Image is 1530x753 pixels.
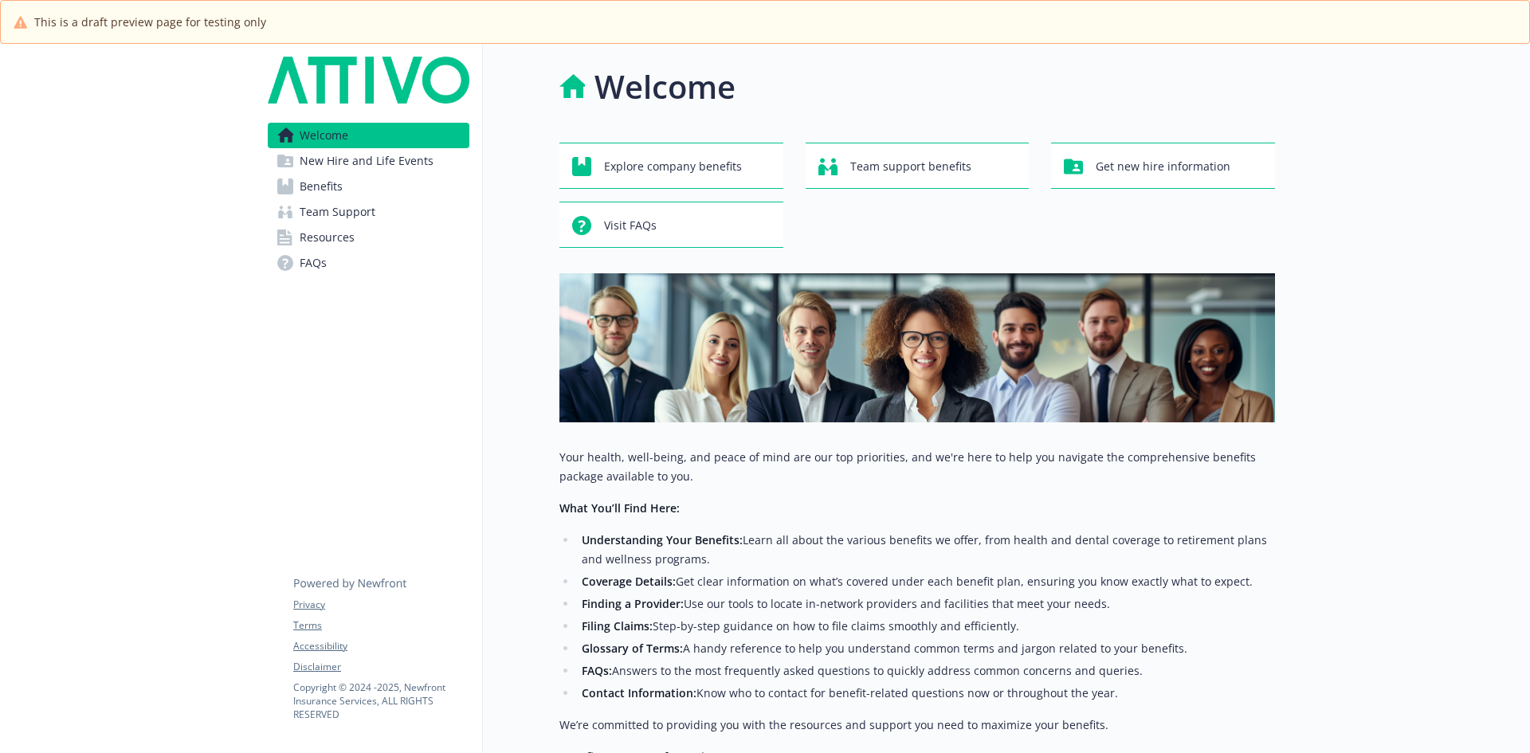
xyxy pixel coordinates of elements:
strong: Coverage Details: [582,574,676,589]
strong: FAQs: [582,663,612,678]
strong: Finding a Provider: [582,596,684,611]
a: Privacy [293,598,469,612]
span: This is a draft preview page for testing only [34,14,266,30]
button: Visit FAQs [559,202,783,248]
button: Get new hire information [1051,143,1275,189]
li: Answers to the most frequently asked questions to quickly address common concerns and queries. [577,661,1275,680]
span: Visit FAQs [604,210,657,241]
strong: Filing Claims: [582,618,653,633]
strong: Contact Information: [582,685,696,700]
li: Use our tools to locate in-network providers and facilities that meet your needs. [577,594,1275,614]
a: Terms [293,618,469,633]
strong: Understanding Your Benefits: [582,532,743,547]
li: Learn all about the various benefits we offer, from health and dental coverage to retirement plan... [577,531,1275,569]
img: overview page banner [559,273,1275,422]
button: Team support benefits [806,143,1030,189]
li: Get clear information on what’s covered under each benefit plan, ensuring you know exactly what t... [577,572,1275,591]
span: New Hire and Life Events [300,148,433,174]
span: Team Support [300,199,375,225]
p: Your health, well-being, and peace of mind are our top priorities, and we're here to help you nav... [559,448,1275,486]
p: Copyright © 2024 - 2025 , Newfront Insurance Services, ALL RIGHTS RESERVED [293,680,469,721]
span: Welcome [300,123,348,148]
span: Resources [300,225,355,250]
li: Know who to contact for benefit-related questions now or throughout the year. [577,684,1275,703]
span: Explore company benefits [604,151,742,182]
a: FAQs [268,250,469,276]
li: Step-by-step guidance on how to file claims smoothly and efficiently. [577,617,1275,636]
span: Get new hire information [1096,151,1230,182]
a: New Hire and Life Events [268,148,469,174]
a: Team Support [268,199,469,225]
strong: What You’ll Find Here: [559,500,680,516]
span: FAQs [300,250,327,276]
button: Explore company benefits [559,143,783,189]
a: Resources [268,225,469,250]
p: We’re committed to providing you with the resources and support you need to maximize your benefits. [559,716,1275,735]
a: Benefits [268,174,469,199]
a: Disclaimer [293,660,469,674]
span: Team support benefits [850,151,971,182]
a: Accessibility [293,639,469,653]
li: A handy reference to help you understand common terms and jargon related to your benefits. [577,639,1275,658]
h1: Welcome [594,63,736,111]
a: Welcome [268,123,469,148]
strong: Glossary of Terms: [582,641,683,656]
span: Benefits [300,174,343,199]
